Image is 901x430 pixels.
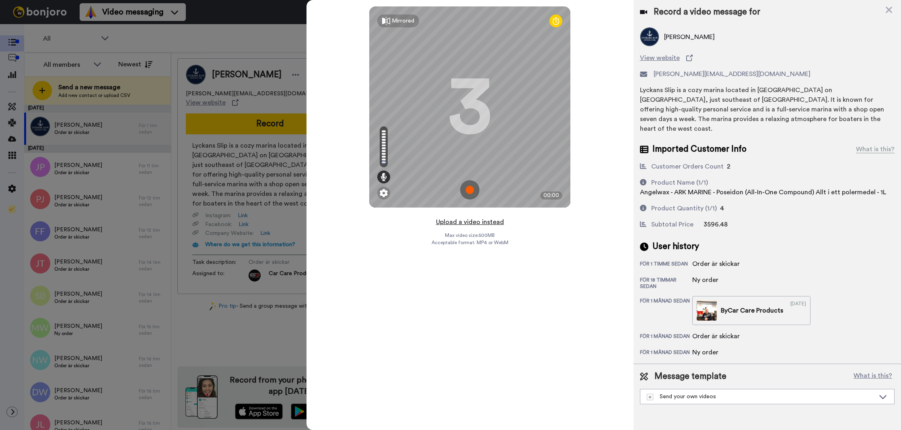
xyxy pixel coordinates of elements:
[640,298,692,325] div: för 1 månad sedan
[692,259,740,269] div: Order är skickar
[720,205,724,212] span: 4
[697,300,717,321] img: b6b3f147-c155-42b2-b4d9-04826a4e3e1f-thumb.jpg
[445,232,495,239] span: Max video size: 500 MB
[704,221,728,228] span: 3596.48
[721,306,783,315] div: By Car Care Products
[460,180,479,200] img: ic_record_start.svg
[640,189,886,195] span: Angelwax - ARK MARINE - Poseidon (All-In-One Compound) Allt i ett polermedel - 1L
[692,275,732,285] div: Ny order
[640,85,895,134] div: Lyckans Slip is a cozy marina located in [GEOGRAPHIC_DATA] on [GEOGRAPHIC_DATA], just southeast o...
[727,163,730,170] span: 2
[851,370,895,383] button: What is this?
[651,178,708,187] div: Product Name (1/1)
[651,204,717,213] div: Product Quantity (1/1)
[540,191,562,200] div: 00:00
[434,217,506,227] button: Upload a video instead
[432,239,508,246] span: Acceptable format: MP4 or WebM
[652,143,747,155] span: Imported Customer Info
[448,77,492,137] div: 3
[640,277,692,290] div: för 18 timmar sedan
[654,69,810,79] span: [PERSON_NAME][EMAIL_ADDRESS][DOMAIN_NAME]
[692,296,810,325] a: ByCar Care Products[DATE]
[651,162,724,171] div: Customer Orders Count
[856,144,895,154] div: What is this?
[640,53,680,63] span: View website
[647,394,653,400] img: demo-template.svg
[647,393,875,401] div: Send your own videos
[654,370,726,383] span: Message template
[640,349,692,357] div: för 1 månad sedan
[640,261,692,269] div: för 1 timme sedan
[651,220,693,229] div: Subtotal Price
[380,189,388,197] img: ic_gear.svg
[692,348,732,357] div: Ny order
[790,300,806,321] div: [DATE]
[692,331,740,341] div: Order är skickar
[640,53,895,63] a: View website
[652,241,699,253] span: User history
[640,333,692,341] div: för 1 månad sedan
